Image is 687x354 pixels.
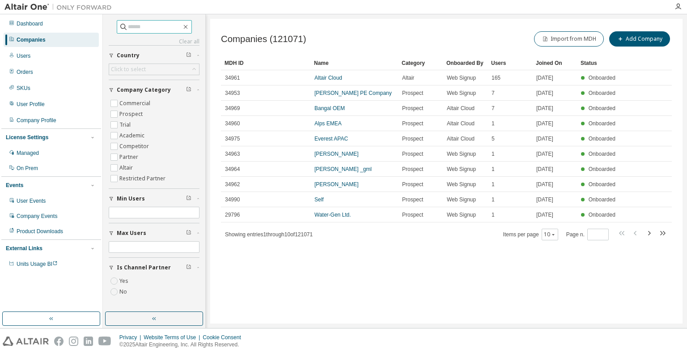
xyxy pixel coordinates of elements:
span: Onboarded [589,166,615,172]
label: Competitor [119,141,151,152]
a: [PERSON_NAME] [314,181,359,188]
a: Clear all [109,38,199,45]
div: Users [491,56,529,70]
div: Dashboard [17,20,43,27]
span: Onboarded [589,212,615,218]
span: 165 [492,74,500,81]
a: Self [314,196,324,203]
label: Partner [119,152,140,162]
span: Onboarded [589,181,615,188]
span: 34963 [225,150,240,158]
div: Users [17,52,30,60]
span: Prospect [402,166,423,173]
span: Min Users [117,195,145,202]
div: Onboarded By [446,56,484,70]
span: Country [117,52,140,59]
span: 7 [492,90,495,97]
button: Company Category [109,80,199,100]
span: Units Usage BI [17,261,58,267]
span: Altair Cloud [447,120,475,127]
img: altair_logo.svg [3,337,49,346]
div: Company Profile [17,117,56,124]
div: Status [581,56,618,70]
a: Bangal OEM [314,105,345,111]
img: instagram.svg [69,337,78,346]
span: Prospect [402,181,423,188]
span: [DATE] [536,120,553,127]
span: [DATE] [536,74,553,81]
span: 5 [492,135,495,142]
span: 34953 [225,90,240,97]
span: 34964 [225,166,240,173]
span: Prospect [402,211,423,218]
span: Clear filter [186,195,191,202]
div: Joined On [536,56,573,70]
button: Add Company [609,31,670,47]
span: Prospect [402,150,423,158]
span: Clear filter [186,264,191,271]
div: Click to select [111,66,146,73]
span: Onboarded [589,120,615,127]
label: Academic [119,130,146,141]
div: Website Terms of Use [144,334,203,341]
span: 34962 [225,181,240,188]
label: Commercial [119,98,152,109]
div: Managed [17,149,39,157]
div: MDH ID [225,56,307,70]
span: Showing entries 1 through 10 of 121071 [225,231,313,238]
span: 1 [492,150,495,158]
span: [DATE] [536,105,553,112]
div: Events [6,182,23,189]
span: [DATE] [536,181,553,188]
span: [DATE] [536,166,553,173]
span: Web Signup [447,74,476,81]
label: Yes [119,276,130,286]
span: 34969 [225,105,240,112]
a: [PERSON_NAME] _gml [314,166,372,172]
div: SKUs [17,85,30,92]
div: External Links [6,245,42,252]
span: 1 [492,120,495,127]
span: 1 [492,211,495,218]
span: Prospect [402,135,423,142]
button: Country [109,46,199,65]
span: Onboarded [589,151,615,157]
label: Trial [119,119,132,130]
div: License Settings [6,134,48,141]
span: 29796 [225,211,240,218]
div: User Profile [17,101,45,108]
div: Click to select [109,64,199,75]
span: 1 [492,196,495,203]
span: [DATE] [536,211,553,218]
div: Companies [17,36,46,43]
span: Onboarded [589,105,615,111]
span: Web Signup [447,90,476,97]
label: Prospect [119,109,144,119]
div: On Prem [17,165,38,172]
span: Altair Cloud [447,135,475,142]
span: [DATE] [536,196,553,203]
button: Max Users [109,223,199,243]
img: youtube.svg [98,337,111,346]
div: Privacy [119,334,144,341]
span: Web Signup [447,150,476,158]
a: Altair Cloud [314,75,342,81]
span: Onboarded [589,136,615,142]
div: Product Downloads [17,228,63,235]
a: Everest APAC [314,136,348,142]
span: Onboarded [589,75,615,81]
span: Clear filter [186,52,191,59]
img: linkedin.svg [84,337,93,346]
span: Items per page [503,229,558,240]
button: Min Users [109,189,199,209]
label: Altair [119,162,135,173]
span: 7 [492,105,495,112]
button: 10 [544,231,556,238]
a: Water-Gen Ltd. [314,212,351,218]
span: Prospect [402,90,423,97]
div: Name [314,56,394,70]
div: Orders [17,68,33,76]
span: Prospect [402,120,423,127]
span: Onboarded [589,90,615,96]
span: Clear filter [186,86,191,94]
